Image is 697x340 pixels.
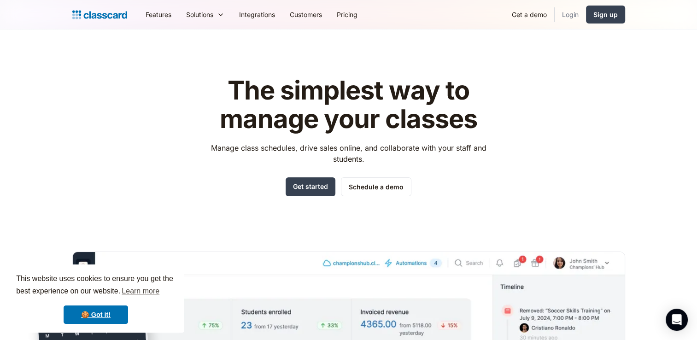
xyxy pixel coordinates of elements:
[202,142,495,164] p: Manage class schedules, drive sales online, and collaborate with your staff and students.
[7,264,184,333] div: cookieconsent
[329,4,365,25] a: Pricing
[593,10,618,19] div: Sign up
[186,10,213,19] div: Solutions
[179,4,232,25] div: Solutions
[202,76,495,133] h1: The simplest way to manage your classes
[286,177,335,196] a: Get started
[666,309,688,331] div: Open Intercom Messenger
[282,4,329,25] a: Customers
[586,6,625,23] a: Sign up
[341,177,411,196] a: Schedule a demo
[72,8,127,21] a: home
[555,4,586,25] a: Login
[504,4,554,25] a: Get a demo
[120,284,161,298] a: learn more about cookies
[16,273,176,298] span: This website uses cookies to ensure you get the best experience on our website.
[232,4,282,25] a: Integrations
[64,305,128,324] a: dismiss cookie message
[138,4,179,25] a: Features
